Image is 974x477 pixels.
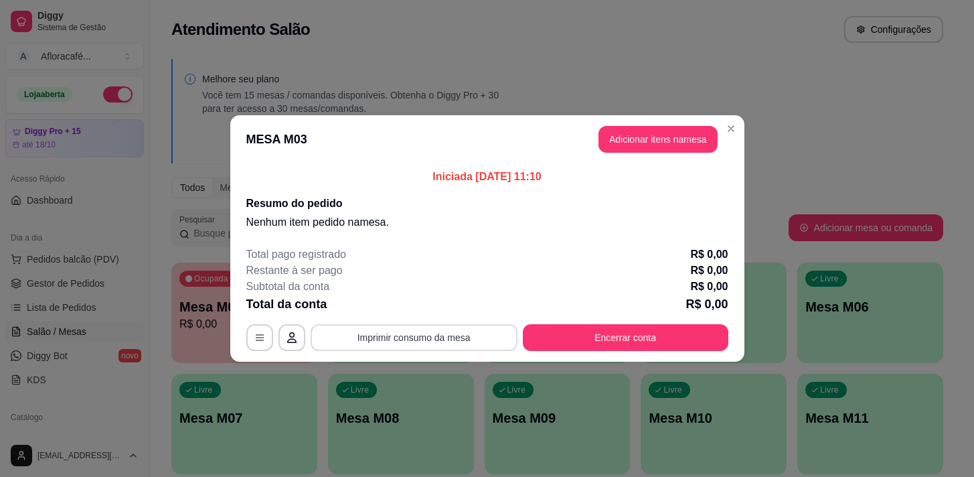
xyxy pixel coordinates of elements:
button: Imprimir consumo da mesa [311,324,517,351]
p: R$ 0,00 [690,247,728,263]
p: Subtotal da conta [246,279,330,295]
header: MESA M03 [230,115,744,163]
button: Encerrar conta [523,324,728,351]
p: Total da conta [246,295,327,314]
p: Iniciada [DATE] 11:10 [246,169,728,185]
button: Adicionar itens namesa [598,126,718,153]
p: R$ 0,00 [690,279,728,295]
button: Close [720,118,742,139]
p: R$ 0,00 [685,295,728,314]
h2: Resumo do pedido [246,196,728,212]
p: Nenhum item pedido na mesa . [246,214,728,230]
p: Total pago registrado [246,247,346,263]
p: Restante à ser pago [246,263,343,279]
p: R$ 0,00 [690,263,728,279]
